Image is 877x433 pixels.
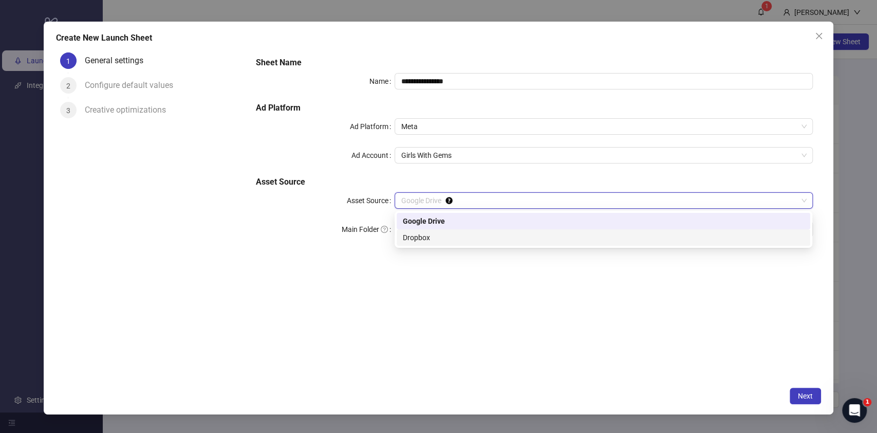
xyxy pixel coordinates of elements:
[790,388,821,404] button: Next
[403,232,804,243] div: Dropbox
[842,398,867,423] iframe: Intercom live chat
[66,57,70,65] span: 1
[397,229,810,246] div: Dropbox
[403,215,804,227] div: Google Drive
[811,28,827,44] button: Close
[444,196,454,205] div: Tooltip anchor
[255,176,812,188] h5: Asset Source
[798,392,813,400] span: Next
[401,148,806,163] span: Girls With Gems
[381,226,388,233] span: question-circle
[66,82,70,90] span: 2
[255,57,812,69] h5: Sheet Name
[346,192,395,209] label: Asset Source
[351,147,395,164] label: Ad Account
[85,102,174,118] div: Creative optimizations
[66,106,70,115] span: 3
[395,73,812,89] input: Name
[401,193,806,208] span: Google Drive
[255,102,812,114] h5: Ad Platform
[863,398,871,406] span: 1
[815,32,823,40] span: close
[401,119,806,134] span: Meta
[369,73,395,89] label: Name
[56,32,820,44] div: Create New Launch Sheet
[85,77,181,94] div: Configure default values
[85,52,152,69] div: General settings
[341,221,395,238] label: Main Folder
[349,118,395,135] label: Ad Platform
[397,213,810,229] div: Google Drive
